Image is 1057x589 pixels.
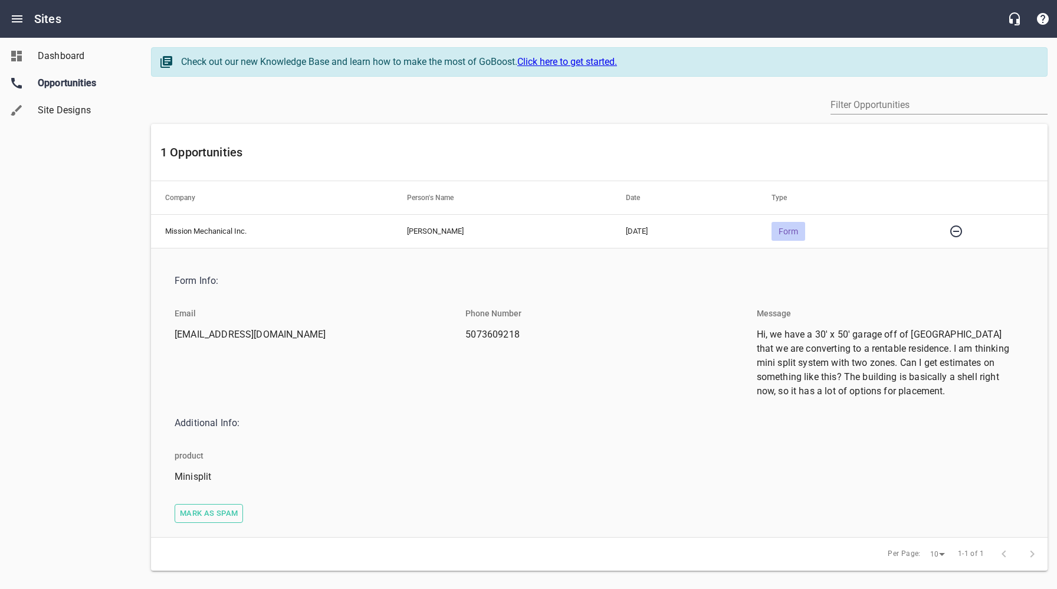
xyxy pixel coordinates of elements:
li: Phone Number [456,299,531,328]
a: Click here to get started. [517,56,617,67]
button: Support Portal [1029,5,1057,33]
span: Per Page: [888,548,921,560]
button: Mark as spam [175,504,243,523]
th: Type [757,181,928,214]
span: Hi, we have a 30' x 50' garage off of [GEOGRAPHIC_DATA] that we are converting to a rentable resi... [757,328,1015,398]
span: [EMAIL_ADDRESS][DOMAIN_NAME] [175,328,432,342]
span: 5073609218 [465,328,723,342]
span: Opportunities [38,76,127,90]
td: [PERSON_NAME] [393,214,612,248]
th: Date [612,181,757,214]
span: Minisplit [175,470,432,484]
div: Form [772,222,805,241]
input: Filter by author or content. [830,96,1048,114]
h6: Sites [34,9,61,28]
span: 1-1 of 1 [958,548,984,560]
li: Email [165,299,205,328]
button: Live Chat [1000,5,1029,33]
span: Mark as spam [180,507,238,521]
button: Open drawer [3,5,31,33]
li: Message [747,299,800,328]
div: 10 [925,547,949,562]
span: Form [772,227,805,236]
div: Check out our new Knowledge Base and learn how to make the most of GoBoost. [181,55,1035,69]
td: Mission Mechanical Inc. [151,214,393,248]
span: Dashboard [38,49,127,63]
h6: 1 Opportunities [160,143,1038,162]
span: Site Designs [38,103,127,117]
td: [DATE] [612,214,757,248]
th: Person's Name [393,181,612,214]
th: Company [151,181,393,214]
span: Form Info: [175,274,1015,288]
li: product [165,441,213,470]
span: Additional Info: [175,416,1015,430]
